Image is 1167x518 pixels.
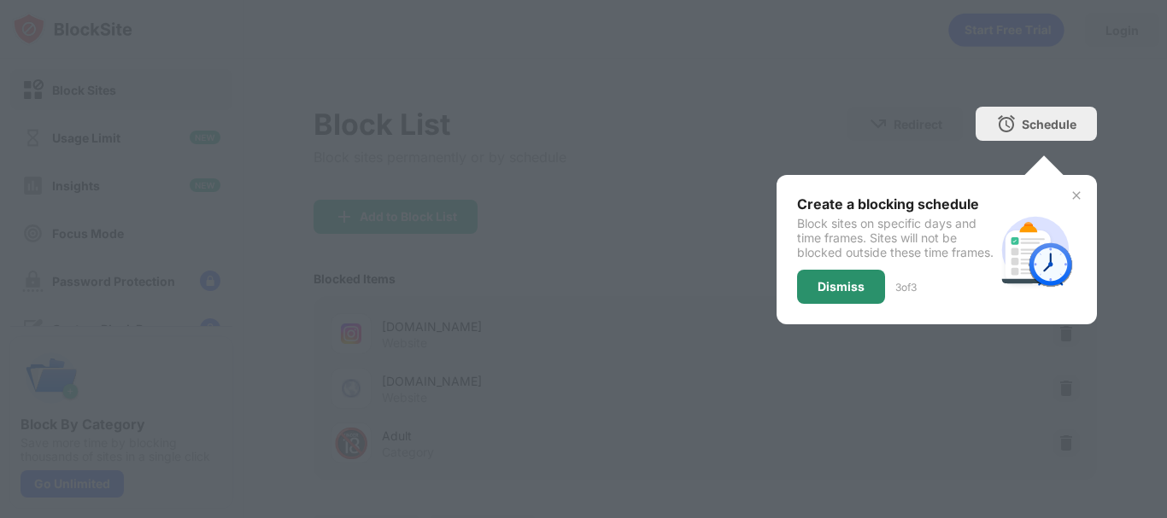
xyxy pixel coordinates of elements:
div: Create a blocking schedule [797,195,994,212]
div: 3 of 3 [895,281,917,294]
div: Dismiss [818,280,865,294]
img: schedule.svg [994,209,1076,291]
img: x-button.svg [1070,189,1083,202]
div: Block sites on specific days and time frames. Sites will not be blocked outside these time frames. [797,216,994,259]
div: Schedule [1022,117,1076,131]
